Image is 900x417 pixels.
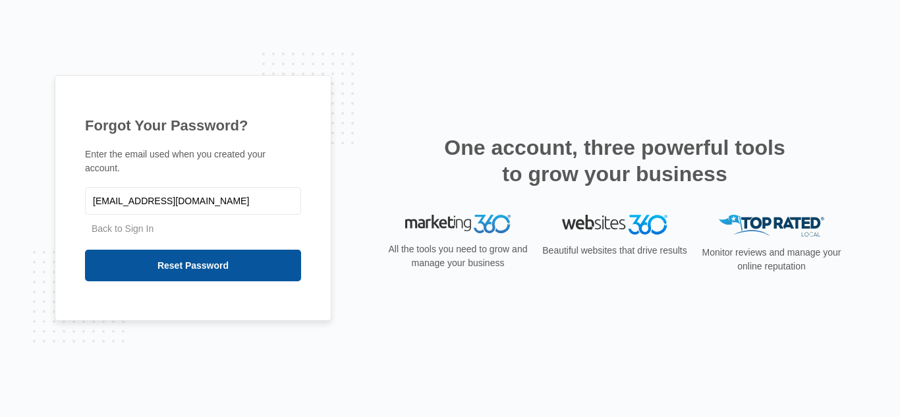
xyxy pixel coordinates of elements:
h2: One account, three powerful tools to grow your business [440,134,789,187]
a: Back to Sign In [92,223,154,234]
input: Reset Password [85,250,301,281]
h1: Forgot Your Password? [85,115,301,136]
p: Enter the email used when you created your account. [85,148,301,175]
input: Email [85,187,301,215]
img: Marketing 360 [405,215,511,233]
p: Beautiful websites that drive results [541,244,689,258]
img: Top Rated Local [719,215,824,236]
p: Monitor reviews and manage your online reputation [698,246,845,273]
img: Websites 360 [562,215,667,234]
p: All the tools you need to grow and manage your business [384,242,532,270]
